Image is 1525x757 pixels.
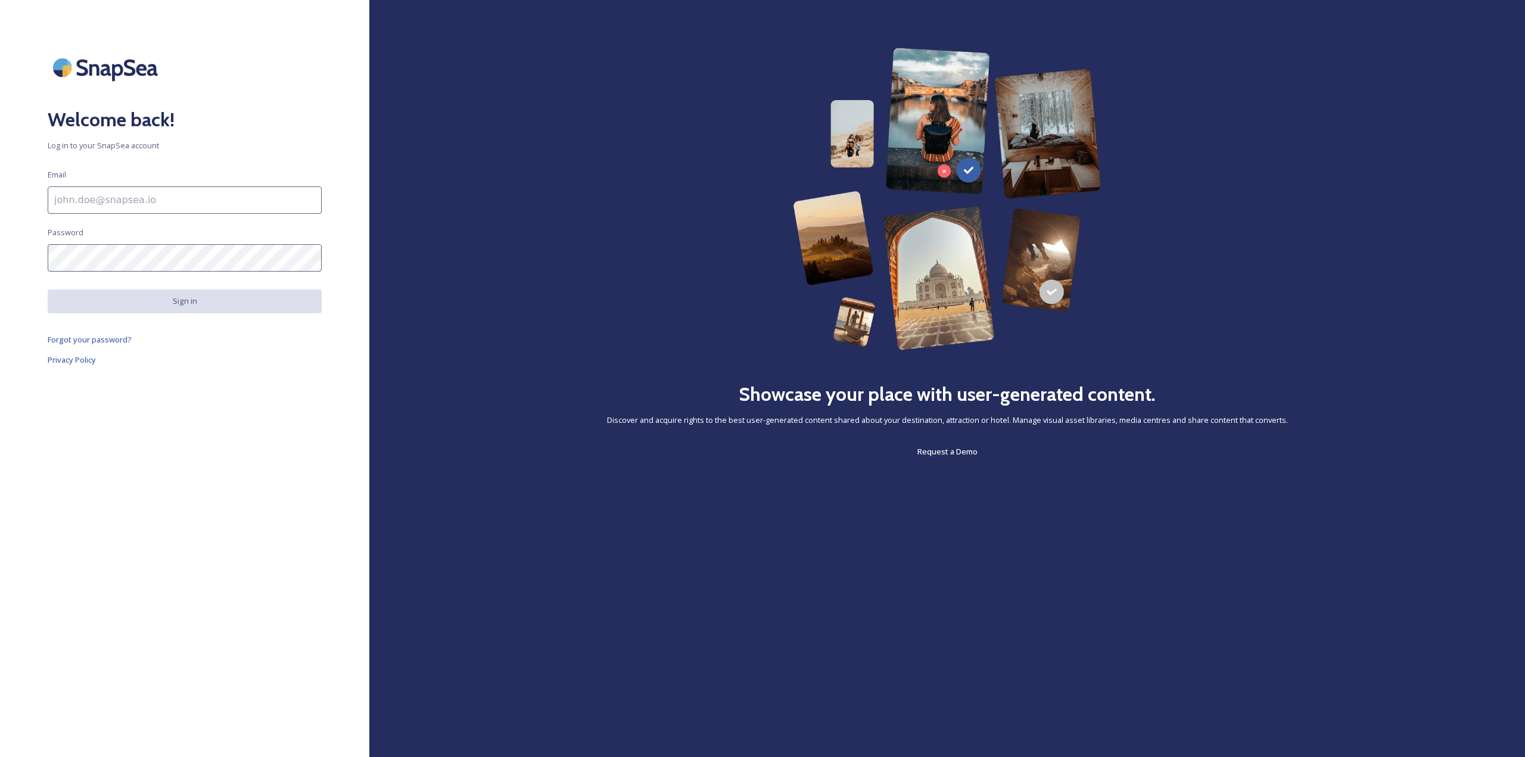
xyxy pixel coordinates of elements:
span: Forgot your password? [48,334,132,345]
img: 63b42ca75bacad526042e722_Group%20154-p-800.png [793,48,1102,350]
span: Discover and acquire rights to the best user-generated content shared about your destination, att... [607,415,1288,426]
a: Request a Demo [917,444,978,459]
input: john.doe@snapsea.io [48,186,322,214]
h2: Welcome back! [48,105,322,134]
span: Log in to your SnapSea account [48,140,322,151]
span: Request a Demo [917,446,978,457]
span: Email [48,169,66,180]
button: Sign in [48,289,322,313]
a: Forgot your password? [48,332,322,347]
span: Privacy Policy [48,354,96,365]
img: SnapSea Logo [48,48,167,88]
span: Password [48,227,83,238]
a: Privacy Policy [48,353,322,367]
h2: Showcase your place with user-generated content. [739,380,1156,409]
